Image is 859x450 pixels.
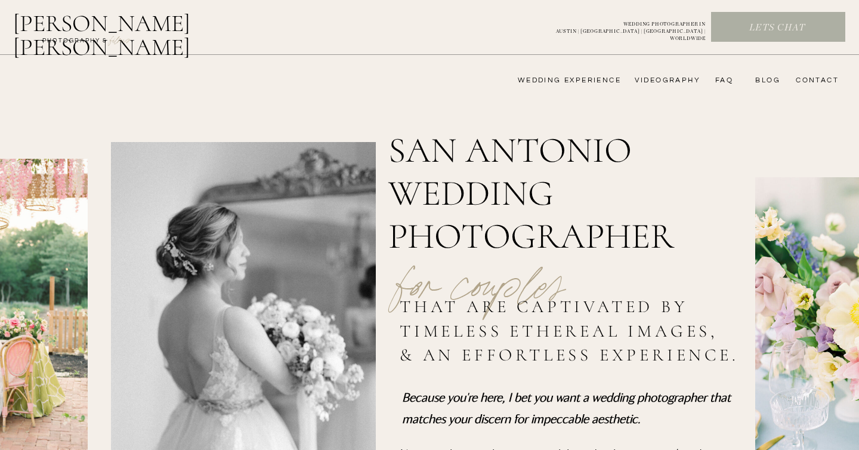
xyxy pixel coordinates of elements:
p: for couples [367,226,594,303]
a: wedding experience [501,76,621,85]
a: FAQ [709,76,733,85]
h2: that are captivated by timeless ethereal images, & an effortless experience. [400,295,744,371]
p: WEDDING PHOTOGRAPHER IN AUSTIN | [GEOGRAPHIC_DATA] | [GEOGRAPHIC_DATA] | WORLDWIDE [536,21,706,34]
a: Lets chat [712,21,843,35]
h1: San Antonio wedding Photographer [388,129,828,251]
a: WEDDING PHOTOGRAPHER INAUSTIN | [GEOGRAPHIC_DATA] | [GEOGRAPHIC_DATA] | WORLDWIDE [536,21,706,34]
a: photography & [36,36,114,51]
a: FILMs [98,32,142,47]
a: [PERSON_NAME] [PERSON_NAME] [13,11,252,40]
a: bLog [751,76,780,85]
a: videography [631,76,700,85]
a: CONTACT [792,76,839,85]
i: Because you're here, I bet you want a wedding photographer that matches your discern for impeccab... [402,390,731,426]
